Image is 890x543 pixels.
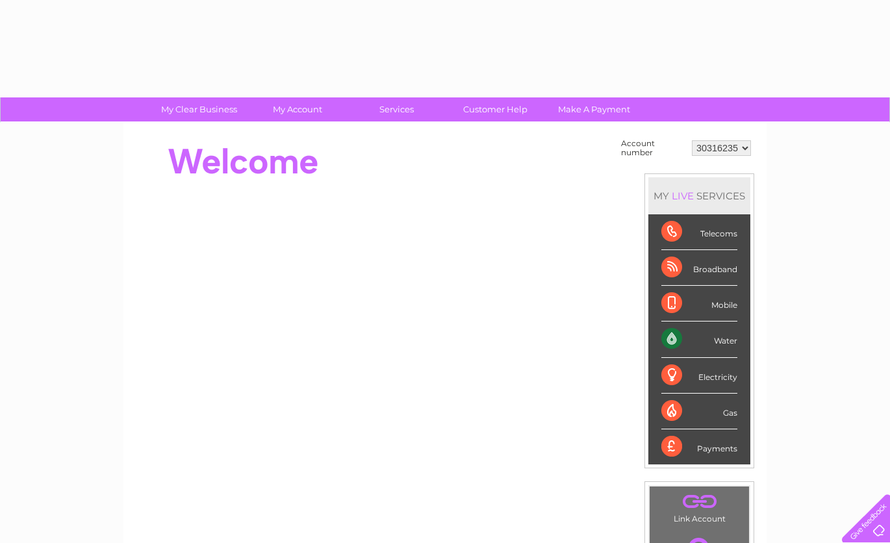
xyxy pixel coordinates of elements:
div: LIVE [669,190,696,202]
td: Account number [618,136,689,160]
div: MY SERVICES [648,177,750,214]
div: Broadband [661,250,737,286]
a: Customer Help [442,97,549,121]
td: Link Account [649,486,750,527]
div: Water [661,322,737,357]
a: My Account [244,97,351,121]
div: Mobile [661,286,737,322]
a: Make A Payment [540,97,648,121]
a: My Clear Business [146,97,253,121]
a: Services [343,97,450,121]
div: Electricity [661,358,737,394]
div: Telecoms [661,214,737,250]
div: Gas [661,394,737,429]
a: . [653,490,746,512]
div: Payments [661,429,737,464]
